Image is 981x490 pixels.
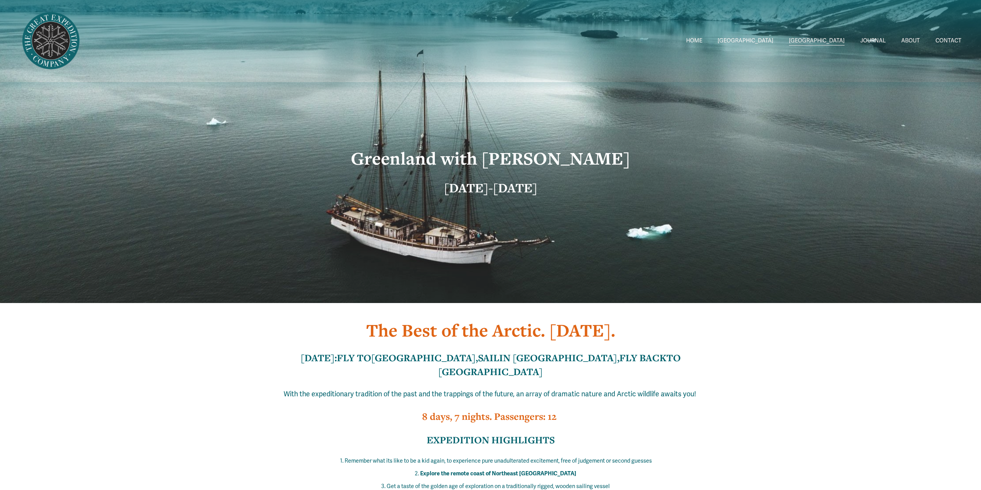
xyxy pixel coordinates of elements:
[337,351,371,364] strong: FLY TO
[444,179,537,196] strong: [DATE]-[DATE]
[478,351,499,364] strong: SAIL
[422,410,557,423] strong: 8 days, 7 nights. Passengers: 12
[936,35,961,47] a: CONTACT
[20,10,82,72] img: Arctic Expeditions
[789,36,845,46] span: [GEOGRAPHIC_DATA]
[619,351,666,364] strong: FLY BACK
[268,456,729,466] p: Remember what its like to be a kid again, to experience pure unadulterated excitement, free of ju...
[901,35,920,47] a: ABOUT
[499,351,619,364] strong: IN [GEOGRAPHIC_DATA],
[284,390,696,398] span: With the expeditionary tradition of the past and the trappings of the future, an array of dramati...
[718,35,773,47] a: folder dropdown
[366,318,615,342] strong: The Best of the Arctic. [DATE].
[427,433,555,446] strong: EXPEDITION HIGHLIGHTS
[351,146,630,170] strong: Greenland with [PERSON_NAME]
[686,35,702,47] a: HOME
[420,470,576,477] strong: Explore the remote coast of Northeast [GEOGRAPHIC_DATA]
[789,35,845,47] a: folder dropdown
[718,36,773,46] span: [GEOGRAPHIC_DATA]
[301,351,337,364] strong: [DATE]:
[860,35,886,47] a: JOURNAL
[371,351,478,364] strong: [GEOGRAPHIC_DATA],
[438,351,683,378] strong: TO [GEOGRAPHIC_DATA]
